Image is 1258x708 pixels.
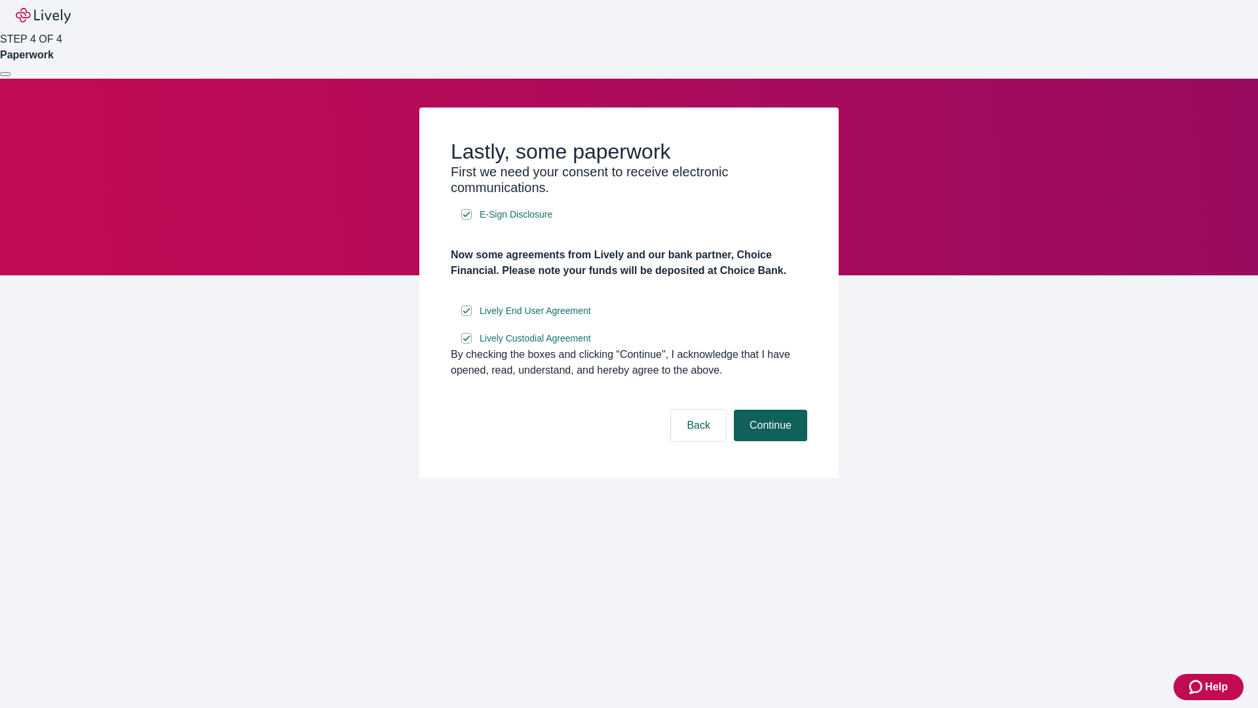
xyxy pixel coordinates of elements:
span: E-Sign Disclosure [480,208,552,222]
button: Continue [734,410,807,441]
img: Lively [16,8,71,24]
svg: Zendesk support icon [1189,679,1205,695]
span: Lively End User Agreement [480,304,591,318]
h3: First we need your consent to receive electronic communications. [451,164,807,195]
a: e-sign disclosure document [477,206,555,223]
span: Help [1205,679,1228,695]
a: e-sign disclosure document [477,330,594,347]
div: By checking the boxes and clicking “Continue", I acknowledge that I have opened, read, understand... [451,347,807,378]
span: Lively Custodial Agreement [480,332,591,345]
a: e-sign disclosure document [477,303,594,319]
button: Back [671,410,726,441]
button: Zendesk support iconHelp [1173,674,1244,700]
h2: Lastly, some paperwork [451,139,807,164]
h4: Now some agreements from Lively and our bank partner, Choice Financial. Please note your funds wi... [451,247,807,279]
